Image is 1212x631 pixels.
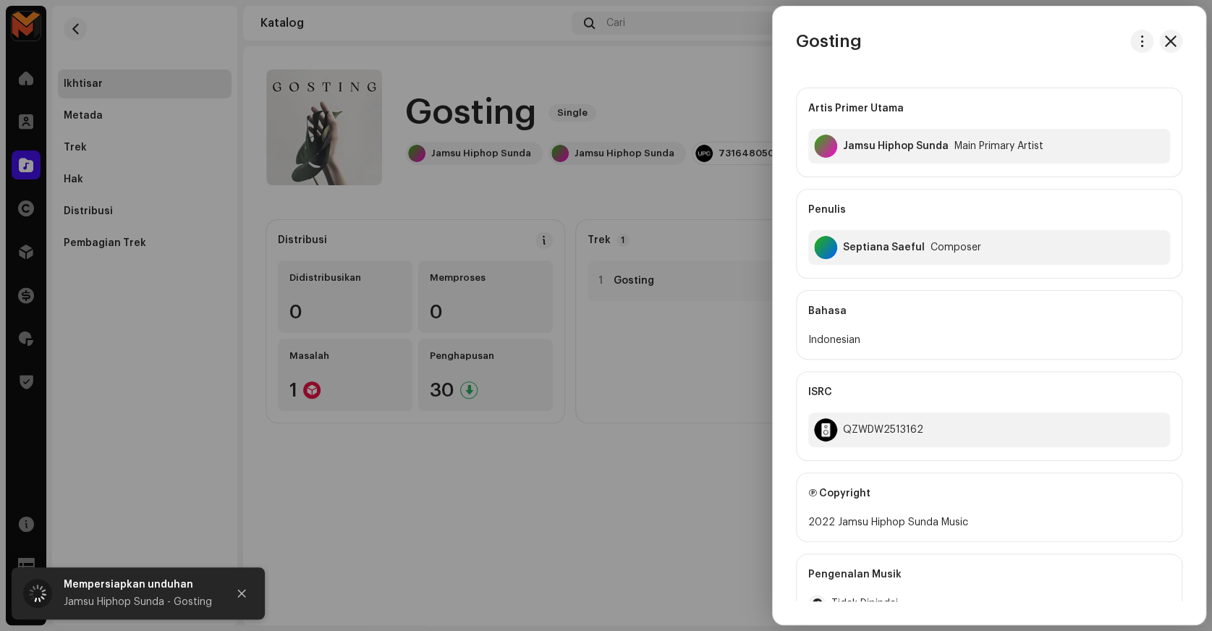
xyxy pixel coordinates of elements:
[808,372,1170,412] div: ISRC
[64,593,216,611] div: Jamsu Hiphop Sunda - Gosting
[843,424,923,436] div: QZWDW2513162
[796,30,862,53] h3: Gosting
[808,473,1170,514] div: Ⓟ Copyright
[831,598,898,609] span: Tidak Dipindai
[808,291,1170,331] div: Bahasa
[931,242,981,253] div: Composer
[843,140,949,152] div: Jamsu Hiphop Sunda
[808,88,1170,129] div: Artis Primer Utama
[227,579,256,608] button: Close
[64,576,216,593] div: Mempersiapkan unduhan
[954,140,1043,152] div: Main Primary Artist
[843,242,925,253] div: Septiana Saeful
[808,190,1170,230] div: Penulis
[808,514,1170,531] div: 2022 Jamsu Hiphop Sunda Music
[808,554,1170,595] div: Pengenalan Musik
[808,331,1170,349] div: Indonesian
